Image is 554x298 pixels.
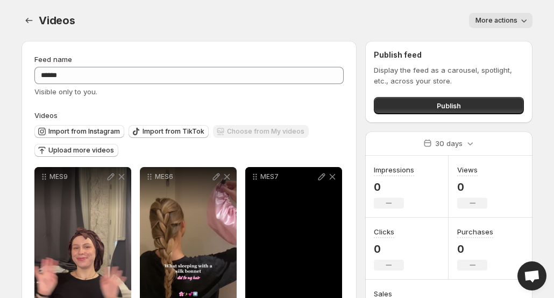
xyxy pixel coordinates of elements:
[49,172,105,181] p: MES9
[437,100,461,111] span: Publish
[34,111,58,120] span: Videos
[374,164,414,175] h3: Impressions
[34,87,97,96] span: Visible only to you.
[374,65,524,86] p: Display the feed as a carousel, spotlight, etc., across your store.
[374,97,524,114] button: Publish
[34,55,72,64] span: Feed name
[374,226,394,237] h3: Clicks
[129,125,209,138] button: Import from TikTok
[48,146,114,155] span: Upload more videos
[517,261,546,290] div: Open chat
[475,16,517,25] span: More actions
[155,172,211,181] p: MES6
[457,242,493,255] p: 0
[39,14,75,27] span: Videos
[435,138,463,149] p: 30 days
[374,181,414,193] p: 0
[469,13,532,28] button: More actions
[34,144,118,157] button: Upload more videos
[457,164,478,175] h3: Views
[457,181,487,193] p: 0
[143,127,204,136] span: Import from TikTok
[22,13,37,28] button: Settings
[374,242,404,255] p: 0
[34,125,124,138] button: Import from Instagram
[260,172,316,181] p: MES7
[457,226,493,237] h3: Purchases
[374,50,524,60] h2: Publish feed
[48,127,120,136] span: Import from Instagram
